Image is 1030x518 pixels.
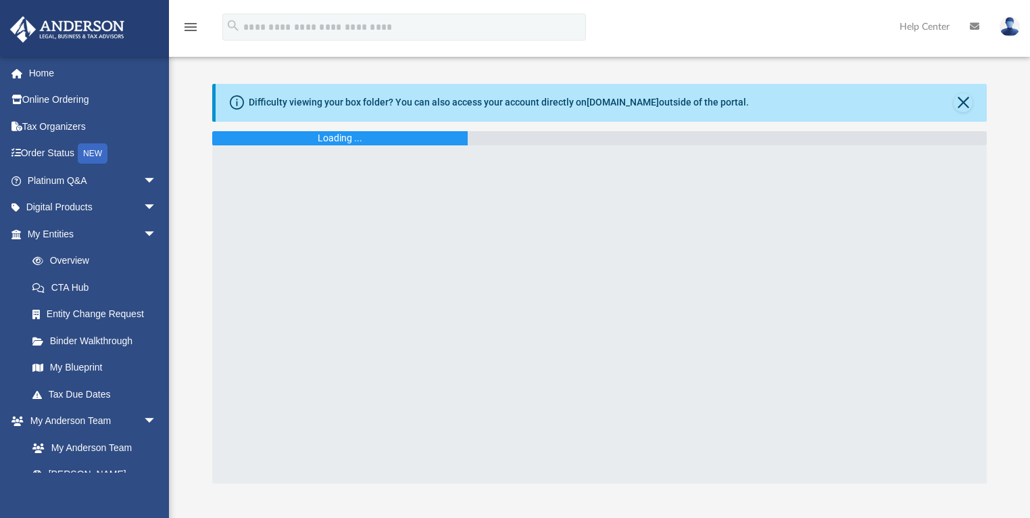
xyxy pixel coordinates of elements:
[78,143,107,164] div: NEW
[19,461,170,504] a: [PERSON_NAME] System
[182,19,199,35] i: menu
[143,167,170,195] span: arrow_drop_down
[1000,17,1020,37] img: User Pic
[19,327,177,354] a: Binder Walkthrough
[19,381,177,408] a: Tax Due Dates
[6,16,128,43] img: Anderson Advisors Platinum Portal
[19,354,170,381] a: My Blueprint
[249,95,749,110] div: Difficulty viewing your box folder? You can also access your account directly on outside of the p...
[9,167,177,194] a: Platinum Q&Aarrow_drop_down
[587,97,659,108] a: [DOMAIN_NAME]
[9,113,177,140] a: Tax Organizers
[182,26,199,35] a: menu
[226,18,241,33] i: search
[9,194,177,221] a: Digital Productsarrow_drop_down
[9,408,170,435] a: My Anderson Teamarrow_drop_down
[19,434,164,461] a: My Anderson Team
[9,220,177,248] a: My Entitiesarrow_drop_down
[9,87,177,114] a: Online Ordering
[19,248,177,275] a: Overview
[19,301,177,328] a: Entity Change Request
[9,140,177,168] a: Order StatusNEW
[9,60,177,87] a: Home
[143,220,170,248] span: arrow_drop_down
[143,194,170,222] span: arrow_drop_down
[143,408,170,435] span: arrow_drop_down
[954,93,973,112] button: Close
[318,131,362,145] div: Loading ...
[19,274,177,301] a: CTA Hub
